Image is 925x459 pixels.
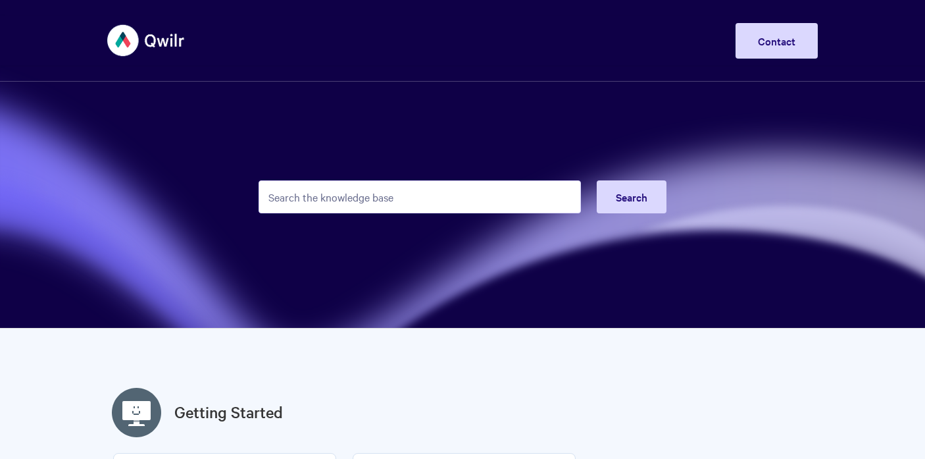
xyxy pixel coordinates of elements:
a: Contact [736,23,818,59]
a: Getting Started [174,400,283,424]
input: Search the knowledge base [259,180,581,213]
button: Search [597,180,666,213]
span: Search [616,190,647,204]
img: Qwilr Help Center [107,16,186,65]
